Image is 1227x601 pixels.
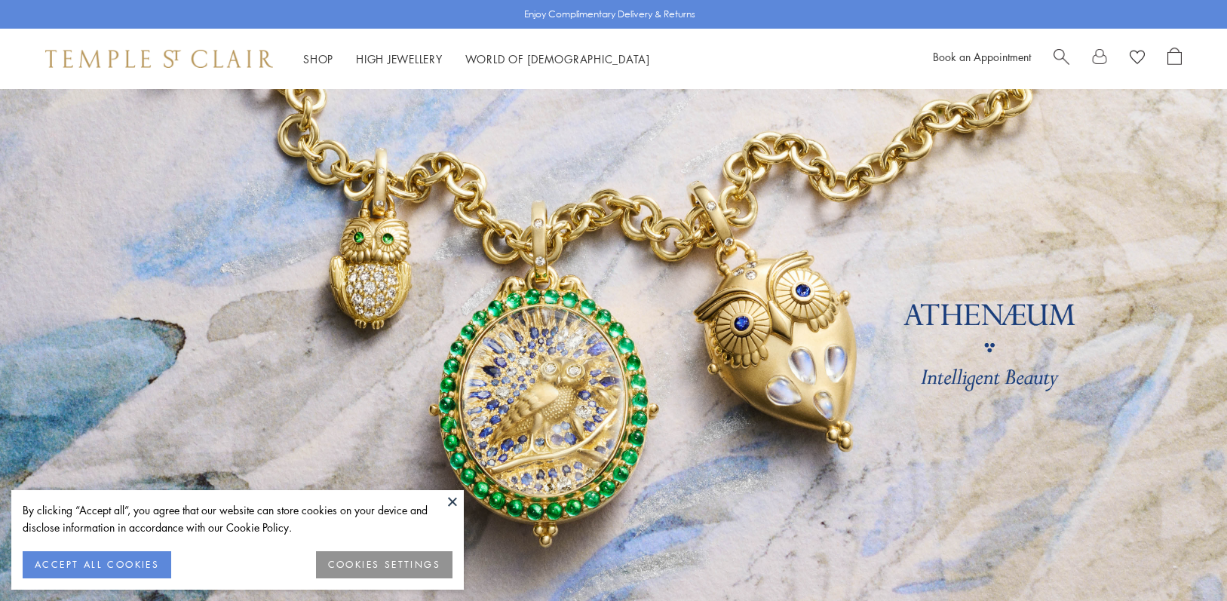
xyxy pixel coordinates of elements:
[303,50,650,69] nav: Main navigation
[316,551,452,578] button: COOKIES SETTINGS
[45,50,273,68] img: Temple St. Clair
[23,501,452,536] div: By clicking “Accept all”, you agree that our website can store cookies on your device and disclos...
[1167,48,1182,70] a: Open Shopping Bag
[23,551,171,578] button: ACCEPT ALL COOKIES
[1152,530,1212,586] iframe: Gorgias live chat messenger
[356,51,443,66] a: High JewelleryHigh Jewellery
[524,7,695,22] p: Enjoy Complimentary Delivery & Returns
[1054,48,1069,70] a: Search
[933,49,1031,64] a: Book an Appointment
[1130,48,1145,70] a: View Wishlist
[465,51,650,66] a: World of [DEMOGRAPHIC_DATA]World of [DEMOGRAPHIC_DATA]
[303,51,333,66] a: ShopShop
